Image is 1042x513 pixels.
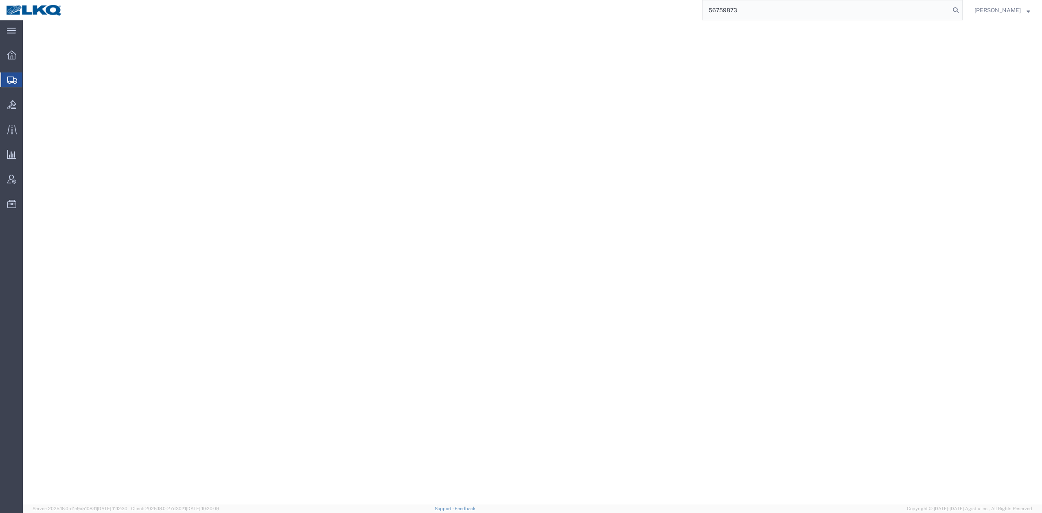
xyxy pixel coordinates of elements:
[186,506,219,511] span: [DATE] 10:20:09
[23,20,1042,504] iframe: FS Legacy Container
[703,0,950,20] input: Search for shipment number, reference number
[6,4,63,16] img: logo
[455,506,475,511] a: Feedback
[974,6,1021,15] span: Matt Harvey
[907,505,1032,512] span: Copyright © [DATE]-[DATE] Agistix Inc., All Rights Reserved
[131,506,219,511] span: Client: 2025.18.0-27d3021
[974,5,1031,15] button: [PERSON_NAME]
[435,506,455,511] a: Support
[33,506,127,511] span: Server: 2025.18.0-d1e9a510831
[97,506,127,511] span: [DATE] 11:12:30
